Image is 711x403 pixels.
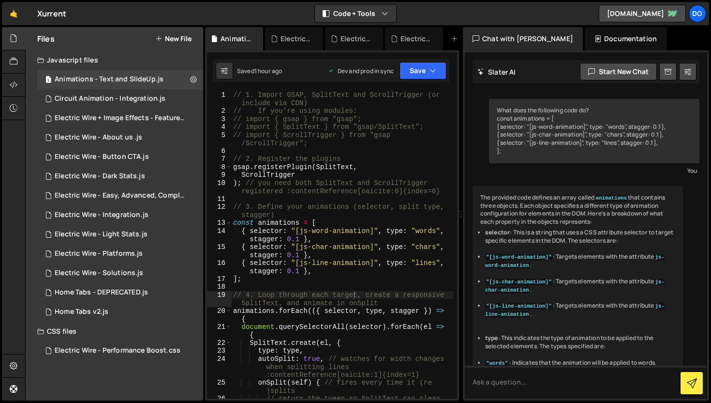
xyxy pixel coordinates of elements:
a: Do [689,5,706,22]
div: Electric Wire - Solutions.js [55,269,143,278]
div: You [491,166,697,176]
div: 13741/45029.js [37,89,203,108]
div: Electric Wire - Platforms.js [55,249,143,258]
div: Animations - Text and SlideUp.js [221,34,252,44]
div: 13741/45398.js [37,205,203,225]
div: 25 [207,379,232,395]
div: Home Tabs - DEPRECATED.js [55,288,148,297]
div: What does the following code do? const animations = [ { selector: "[js-word-animation]", type: "w... [489,99,699,163]
div: Xurrent [37,8,66,19]
div: 13741/39731.js [37,147,203,167]
div: 22 [207,339,232,347]
div: Home Tabs v2.js [55,308,108,316]
div: Saved [237,67,282,75]
div: Electric Wire - Dark Stats.js [55,172,145,181]
div: 14 [207,227,232,243]
div: Animations - Text and SlideUp.js [55,75,163,84]
div: 24 [207,355,232,379]
button: Save [400,62,446,79]
code: js-line-animation [485,303,665,318]
div: 13741/39667.js [37,263,203,283]
div: Electric Wire - Integration.js [400,34,431,44]
div: Electric Wire - Light Stats.js [55,230,148,239]
div: 7 [207,155,232,163]
div: 1 [207,91,232,107]
div: 10 [207,179,232,195]
div: Documentation [585,27,667,50]
span: 1 [45,77,51,84]
strong: selector [485,228,510,236]
div: Chat with [PERSON_NAME] [463,27,583,50]
div: Electric Wire - Performance Boost.css [55,346,180,355]
div: 13741/39772.css [37,341,203,360]
div: CSS files [26,322,203,341]
button: New File [155,35,192,43]
div: 6 [207,147,232,155]
code: "[js-line-animation]" [485,303,553,310]
div: 3 [207,115,232,124]
h2: Files [37,33,55,44]
div: 12 [207,203,232,219]
h2: Slater AI [477,67,516,77]
div: 15 [207,243,232,259]
div: Electric Wire - Dark Stats.js [341,34,371,44]
div: Electric Wire - About us .js [55,133,142,142]
div: 16 [207,259,232,275]
div: 9 [207,171,232,179]
li: : This is a string that uses a CSS attribute selector to target specific elements in the DOM. The... [485,229,675,245]
div: 1 hour ago [254,67,282,75]
div: 18 [207,283,232,291]
div: Electric Wire - Button CTA.js [55,153,149,161]
code: "[js-char-animation]" [485,279,553,285]
div: 5 [207,131,232,147]
div: 19 [207,291,232,307]
div: 20 [207,307,232,323]
div: 13741/39729.js [37,244,203,263]
div: 13741/39792.js [37,108,207,128]
div: 4 [207,123,232,131]
li: : This indicates the type of animation to be applied to the selected elements. The types specifie... [485,334,675,351]
div: 2 [207,107,232,115]
div: New File [451,34,491,44]
li: : Targets elements with the attribute . [485,278,675,294]
div: 13741/40873.js [37,128,203,147]
div: 13741/35121.js [37,302,203,322]
div: 13741/39793.js [37,186,207,205]
div: Animations - Text and SlideUp.js [37,70,203,89]
div: Electric Wire - Integration.js [55,211,148,219]
div: Electric Wire + Image Effects - Features.js [55,114,188,123]
div: 8 [207,163,232,171]
div: 13741/39781.js [37,225,203,244]
div: 11 [207,195,232,203]
li: : Indicates that the animation will be applied to words. [485,359,675,367]
div: 23 [207,347,232,355]
code: "words" [485,360,509,367]
div: 13 [207,219,232,227]
a: [DOMAIN_NAME] [599,5,686,22]
div: 13741/39773.js [37,167,203,186]
div: Dev and prod in sync [328,67,394,75]
div: Electric Wire - Easy, Advanced, Complete.js [55,191,188,200]
button: Code + Tools [315,5,396,22]
div: Javascript files [26,50,203,70]
div: Electric Wire - Performance Boost.css [281,34,311,44]
strong: type [485,334,498,342]
div: 21 [207,323,232,339]
button: Start new chat [580,63,657,80]
code: animations [595,195,628,201]
div: 17 [207,275,232,283]
li: : Targets elements with the attribute . [485,302,675,318]
div: Circuit Animation - Integration.js [55,94,165,103]
code: js-char-animation [485,279,665,294]
li: : Targets elements with the attribute . [485,253,675,269]
div: 13741/34720.js [37,283,203,302]
a: 🤙 [2,2,26,25]
code: "[js-word-animation]" [485,254,553,261]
